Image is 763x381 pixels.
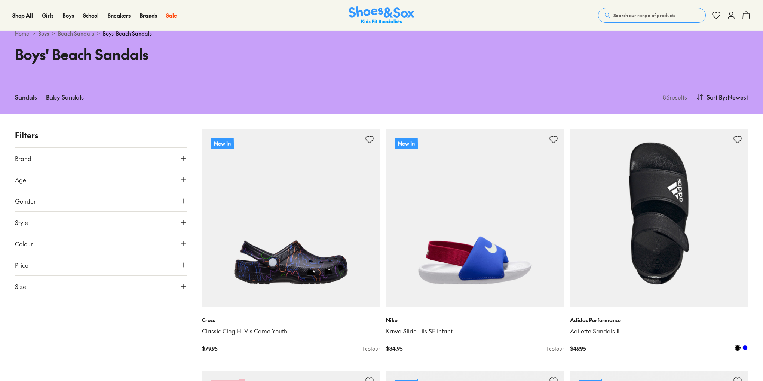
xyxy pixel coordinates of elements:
[58,30,94,37] a: Beach Sandals
[15,129,187,141] p: Filters
[15,30,29,37] a: Home
[15,89,37,105] a: Sandals
[386,345,402,353] span: $ 34.95
[15,196,36,205] span: Gender
[726,92,748,101] span: : Newest
[349,6,414,25] img: SNS_Logo_Responsive.svg
[140,12,157,19] a: Brands
[38,30,49,37] a: Boys
[15,148,187,169] button: Brand
[15,190,187,211] button: Gender
[15,239,33,248] span: Colour
[570,316,748,324] p: Adidas Performance
[570,345,586,353] span: $ 49.95
[386,327,564,335] a: Kawa Slide Lils SE Infant
[613,12,675,19] span: Search our range of products
[15,218,28,227] span: Style
[660,92,687,101] p: 86 results
[42,12,53,19] a: Girls
[15,169,187,190] button: Age
[349,6,414,25] a: Shoes & Sox
[202,129,380,307] a: New In
[83,12,99,19] a: School
[211,138,234,149] p: New In
[15,154,31,163] span: Brand
[15,282,26,291] span: Size
[202,345,217,353] span: $ 79.95
[15,276,187,297] button: Size
[15,233,187,254] button: Colour
[386,316,564,324] p: Nike
[62,12,74,19] a: Boys
[12,12,33,19] a: Shop All
[108,12,131,19] a: Sneakers
[202,316,380,324] p: Crocs
[15,254,187,275] button: Price
[15,43,373,65] h1: Boys' Beach Sandals
[570,327,748,335] a: Adilette Sandals II
[362,345,380,353] div: 1 colour
[15,30,748,37] div: > > >
[103,30,152,37] span: Boys' Beach Sandals
[696,89,748,105] button: Sort By:Newest
[386,129,564,307] a: New In
[395,138,418,149] p: New In
[46,89,84,105] a: Baby Sandals
[15,175,26,184] span: Age
[15,260,28,269] span: Price
[546,345,564,353] div: 1 colour
[15,212,187,233] button: Style
[598,8,706,23] button: Search our range of products
[166,12,177,19] a: Sale
[202,327,380,335] a: Classic Clog Hi Vis Camo Youth
[707,92,726,101] span: Sort By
